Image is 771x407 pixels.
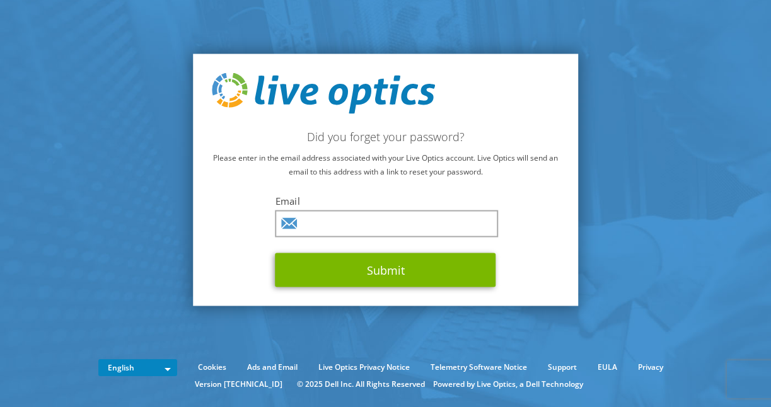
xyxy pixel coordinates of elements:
a: Live Optics Privacy Notice [309,360,419,374]
a: Support [538,360,586,374]
a: EULA [588,360,627,374]
p: Please enter in the email address associated with your Live Optics account. Live Optics will send... [212,151,560,179]
button: Submit [275,253,496,287]
li: © 2025 Dell Inc. All Rights Reserved [291,377,431,391]
a: Telemetry Software Notice [421,360,536,374]
a: Privacy [629,360,673,374]
img: live_optics_svg.svg [212,72,435,114]
a: Ads and Email [238,360,307,374]
a: Cookies [188,360,236,374]
li: Version [TECHNICAL_ID] [188,377,289,391]
label: Email [275,195,496,207]
h2: Did you forget your password? [212,130,560,144]
li: Powered by Live Optics, a Dell Technology [433,377,583,391]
